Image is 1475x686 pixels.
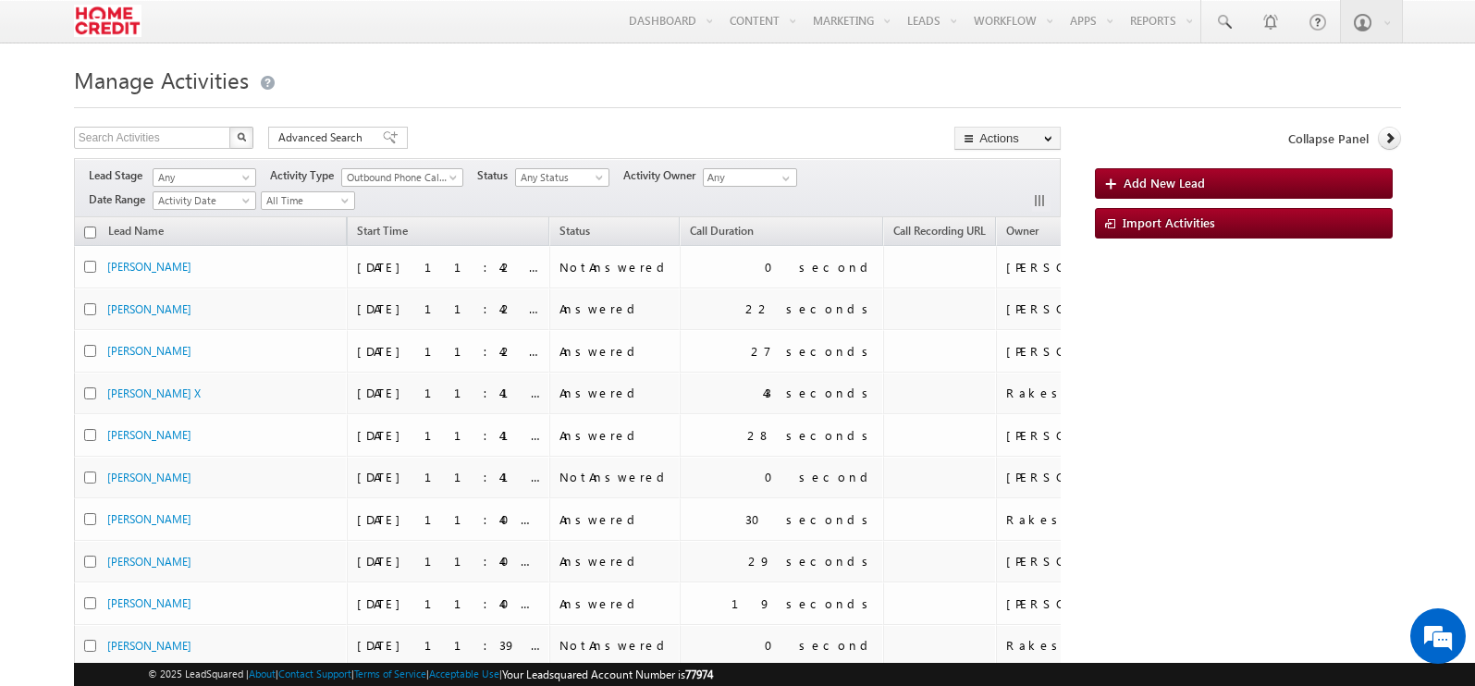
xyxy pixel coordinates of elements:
div: 0 second [765,469,875,485]
div: Answered [559,343,671,360]
a: Terms of Service [354,668,426,680]
span: Collapse Panel [1288,130,1369,147]
div: Answered [559,300,671,317]
span: Manage Activities [74,65,249,94]
a: [PERSON_NAME] [107,596,191,610]
a: [PERSON_NAME] [107,428,191,442]
div: [DATE] 11:42 AM [357,343,542,360]
a: Any [153,168,256,187]
div: NotAnswered [559,637,671,654]
img: Search [237,132,246,141]
span: Start Time [357,224,408,238]
a: Activity Date [153,191,256,210]
div: [PERSON_NAME] [1006,343,1127,360]
span: Any Status [516,169,604,186]
div: [DATE] 11:40 AM [357,595,542,612]
div: Answered [559,553,671,570]
a: Any Status [515,168,609,187]
div: Rakesh X [1006,637,1127,654]
div: 30 seconds [745,511,875,528]
div: [DATE] 11:41 AM [357,427,542,444]
a: About [249,668,276,680]
div: [DATE] 11:39 AM [357,637,542,654]
input: Check all records [84,227,96,239]
div: 22 seconds [745,300,875,317]
span: Any [154,169,250,186]
div: [PERSON_NAME] [1006,595,1127,612]
div: [DATE] 11:42 AM [357,300,542,317]
div: 43 seconds [763,385,875,401]
a: Show All Items [772,169,795,188]
span: All Time [262,192,350,209]
div: [PERSON_NAME] [1006,427,1127,444]
a: Status [550,221,599,245]
span: Activity Date [154,192,250,209]
div: [DATE] 11:40 AM [357,553,542,570]
div: [DATE] 11:42 AM [357,259,542,276]
a: Acceptable Use [429,668,499,680]
span: Lead Stage [89,167,150,184]
span: Add New Lead [1124,175,1205,190]
a: Call Duration [681,221,763,245]
a: [PERSON_NAME] [107,344,191,358]
div: 19 seconds [731,595,875,612]
div: [PERSON_NAME] [1006,553,1127,570]
div: 27 seconds [751,343,875,360]
span: Your Leadsquared Account Number is [502,668,713,681]
div: Answered [559,511,671,528]
div: 0 second [765,259,875,276]
div: Rakesh X [1006,385,1127,401]
a: [PERSON_NAME] [107,512,191,526]
span: Status [559,224,590,238]
img: Custom Logo [74,5,141,37]
span: Activity Owner [623,167,703,184]
input: Type to Search [703,168,797,187]
a: Outbound Phone Call Activity [341,168,463,187]
div: 0 second [765,637,875,654]
div: Answered [559,427,671,444]
span: Call Recording URL [893,224,986,238]
div: NotAnswered [559,469,671,485]
span: Status [477,167,515,184]
span: Owner [1006,224,1039,238]
div: 29 seconds [748,553,875,570]
div: Answered [559,595,671,612]
span: Activity Type [270,167,341,184]
a: [PERSON_NAME] [107,471,191,484]
span: © 2025 LeadSquared | | | | | [148,666,713,683]
div: 28 seconds [747,427,875,444]
span: Call Duration [690,224,754,238]
a: Contact Support [278,668,351,680]
div: [DATE] 11:41 AM [357,385,542,401]
a: All Time [261,191,355,210]
span: Date Range [89,191,153,208]
a: [PERSON_NAME] X [107,386,201,400]
a: Start Time [348,221,417,245]
div: Rakesh X [1006,511,1127,528]
div: [DATE] 11:40 AM [357,511,542,528]
div: [PERSON_NAME] [1006,469,1127,485]
div: [PERSON_NAME] [1006,259,1127,276]
div: [DATE] 11:41 AM [357,469,542,485]
a: [PERSON_NAME] [107,260,191,274]
a: [PERSON_NAME] [107,302,191,316]
span: Import Activities [1123,214,1215,230]
div: Answered [559,385,671,401]
a: [PERSON_NAME] [107,555,191,569]
div: NotAnswered [559,259,671,276]
span: Advanced Search [278,129,368,146]
span: Lead Name [99,221,173,245]
a: [PERSON_NAME] [107,639,191,653]
span: Outbound Phone Call Activity [342,169,454,186]
span: 77974 [685,668,713,681]
div: [PERSON_NAME] [1006,300,1127,317]
button: Actions [954,127,1061,150]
